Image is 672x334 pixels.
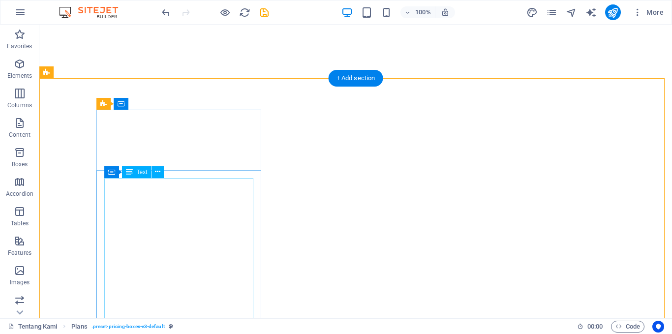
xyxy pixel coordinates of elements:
button: Code [611,321,644,333]
span: Click to select. Double-click to edit [71,321,87,333]
p: Tables [11,219,29,227]
p: Content [9,131,31,139]
button: text_generator [585,6,597,18]
button: navigator [566,6,578,18]
i: AI Writer [585,7,597,18]
button: publish [605,4,621,20]
button: save [258,6,270,18]
a: Click to cancel selection. Double-click to open Pages [8,321,57,333]
button: More [629,4,668,20]
span: . preset-pricing-boxes-v3-default [92,321,165,333]
button: undo [160,6,172,18]
i: Navigator [566,7,577,18]
i: Save (Ctrl+S) [259,7,270,18]
div: + Add section [329,70,383,87]
p: Boxes [12,160,28,168]
i: Design (Ctrl+Alt+Y) [526,7,538,18]
i: Publish [607,7,618,18]
button: design [526,6,538,18]
p: Elements [7,72,32,80]
p: Features [8,249,31,257]
img: Editor Logo [57,6,130,18]
i: This element is a customizable preset [169,324,173,329]
i: Pages (Ctrl+Alt+S) [546,7,557,18]
button: Usercentrics [652,321,664,333]
button: reload [239,6,250,18]
p: Accordion [6,190,33,198]
h6: Session time [577,321,603,333]
span: More [633,7,664,17]
i: Reload page [239,7,250,18]
nav: breadcrumb [71,321,173,333]
i: On resize automatically adjust zoom level to fit chosen device. [441,8,450,17]
span: Text [137,169,148,175]
span: 00 00 [587,321,603,333]
button: pages [546,6,558,18]
p: Columns [7,101,32,109]
span: Code [615,321,640,333]
button: 100% [400,6,435,18]
p: Favorites [7,42,32,50]
p: Images [10,278,30,286]
i: Undo: Change text (Ctrl+Z) [160,7,172,18]
h6: 100% [415,6,431,18]
span: : [594,323,596,330]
